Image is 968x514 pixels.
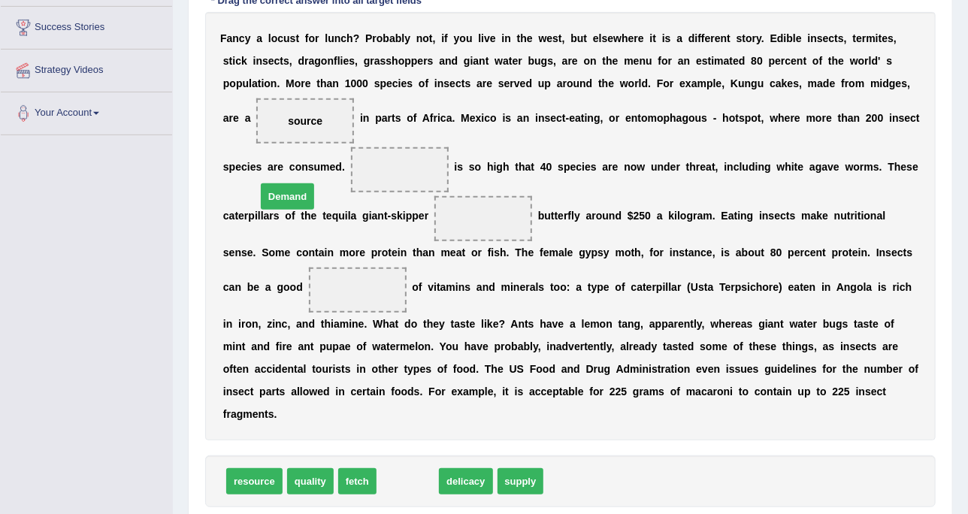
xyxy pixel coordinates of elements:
[295,77,301,89] b: o
[628,32,634,44] b: e
[473,55,479,67] b: a
[320,77,327,89] b: h
[249,77,252,89] b: l
[484,32,490,44] b: v
[1,50,172,87] a: Strategy Videos
[622,32,628,44] b: h
[392,77,398,89] b: c
[243,77,250,89] b: u
[441,32,444,44] b: i
[235,55,241,67] b: c
[670,77,673,89] b: r
[713,77,716,89] b: l
[716,77,722,89] b: e
[746,32,752,44] b: o
[888,32,894,44] b: s
[327,77,333,89] b: a
[520,77,526,89] b: e
[590,55,597,67] b: n
[495,55,503,67] b: w
[502,32,505,44] b: i
[751,55,757,67] b: 8
[628,77,635,89] b: o
[343,55,349,67] b: e
[858,55,865,67] b: o
[832,55,839,67] b: h
[752,32,756,44] b: r
[584,32,588,44] b: t
[514,77,520,89] b: v
[429,32,433,44] b: t
[422,32,429,44] b: o
[784,32,787,44] b: i
[850,55,858,67] b: w
[829,32,835,44] b: c
[577,32,584,44] b: u
[812,55,819,67] b: o
[386,77,392,89] b: e
[705,32,711,44] b: e
[283,55,289,67] b: s
[776,77,782,89] b: a
[452,55,458,67] b: d
[793,77,799,89] b: s
[679,77,685,89] b: e
[223,55,229,67] b: s
[332,77,339,89] b: n
[356,77,362,89] b: 0
[398,55,405,67] b: o
[782,77,788,89] b: k
[608,77,614,89] b: e
[1,7,172,44] a: Success Stories
[298,55,305,67] b: d
[364,55,371,67] b: g
[545,77,552,89] b: p
[678,55,684,67] b: a
[334,55,337,67] b: f
[398,77,401,89] b: i
[808,32,811,44] b: i
[498,77,504,89] b: s
[796,32,802,44] b: e
[461,77,465,89] b: t
[258,77,262,89] b: t
[518,55,522,67] b: r
[634,77,638,89] b: r
[646,55,652,67] b: u
[886,55,892,67] b: s
[567,77,573,89] b: o
[823,32,829,44] b: e
[695,32,698,44] b: i
[817,32,823,44] b: s
[528,55,535,67] b: b
[770,77,776,89] b: c
[739,55,746,67] b: d
[325,32,328,44] b: l
[428,55,434,67] b: s
[340,32,346,44] b: c
[878,55,880,67] b: '
[834,32,838,44] b: t
[665,32,671,44] b: s
[882,32,888,44] b: e
[668,55,672,67] b: r
[283,32,290,44] b: u
[334,32,341,44] b: n
[697,32,701,44] b: f
[304,55,308,67] b: r
[721,77,724,89] b: ,
[634,32,638,44] b: r
[568,55,572,67] b: r
[417,55,423,67] b: e
[613,32,622,44] b: w
[599,32,602,44] b: l
[706,77,713,89] b: p
[701,32,705,44] b: f
[262,55,268,67] b: s
[370,55,374,67] b: r
[552,32,558,44] b: s
[828,55,832,67] b: t
[383,32,389,44] b: b
[684,55,691,67] b: n
[374,77,380,89] b: s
